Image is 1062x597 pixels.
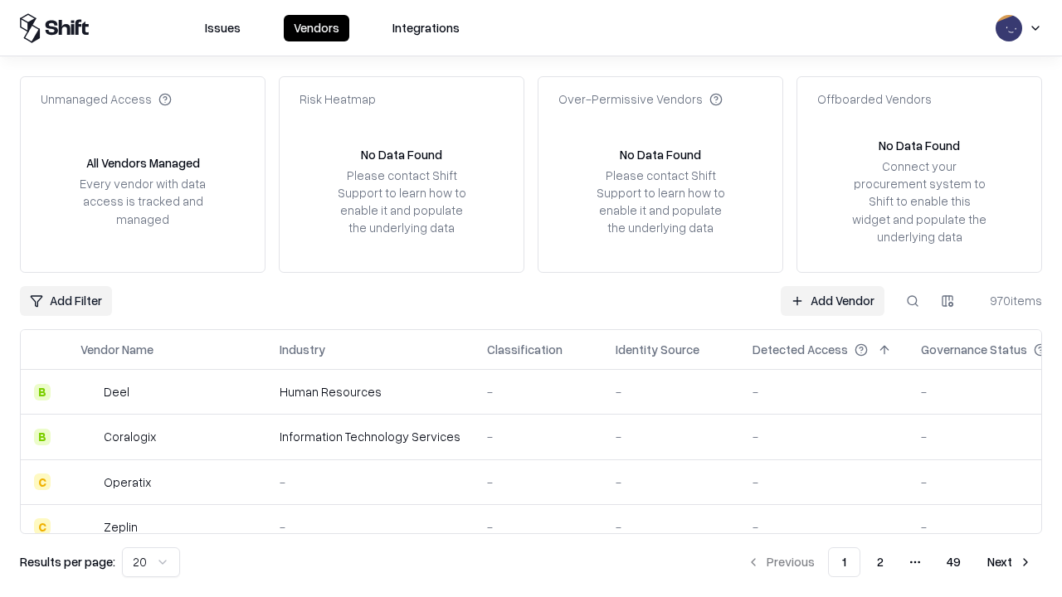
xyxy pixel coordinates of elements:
[616,518,726,536] div: -
[879,137,960,154] div: No Data Found
[977,547,1042,577] button: Next
[300,90,376,108] div: Risk Heatmap
[80,341,153,358] div: Vendor Name
[864,547,897,577] button: 2
[104,473,151,491] div: Operatix
[487,383,589,400] div: -
[86,154,200,172] div: All Vendors Managed
[382,15,470,41] button: Integrations
[976,292,1042,309] div: 970 items
[104,383,129,400] div: Deel
[104,518,138,536] div: Zeplin
[80,384,97,400] img: Deel
[487,428,589,445] div: -
[616,428,726,445] div: -
[933,547,974,577] button: 49
[34,429,51,445] div: B
[592,167,729,237] div: Please contact Shift Support to learn how to enable it and populate the underlying data
[284,15,349,41] button: Vendors
[558,90,723,108] div: Over-Permissive Vendors
[620,146,701,163] div: No Data Found
[753,383,894,400] div: -
[361,146,442,163] div: No Data Found
[333,167,470,237] div: Please contact Shift Support to learn how to enable it and populate the underlying data
[781,286,884,316] a: Add Vendor
[80,518,97,535] img: Zeplin
[817,90,932,108] div: Offboarded Vendors
[104,428,156,445] div: Coralogix
[280,341,325,358] div: Industry
[20,553,115,570] p: Results per page:
[487,518,589,536] div: -
[616,383,726,400] div: -
[850,158,988,245] div: Connect your procurement system to Shift to enable this widget and populate the underlying data
[80,473,97,490] img: Operatix
[753,473,894,491] div: -
[80,429,97,445] img: Coralogix
[280,383,460,400] div: Human Resources
[41,90,172,108] div: Unmanaged Access
[616,341,699,358] div: Identity Source
[616,473,726,491] div: -
[280,428,460,445] div: Information Technology Services
[753,341,848,358] div: Detected Access
[20,286,112,316] button: Add Filter
[195,15,251,41] button: Issues
[34,473,51,490] div: C
[487,341,563,358] div: Classification
[280,518,460,536] div: -
[753,518,894,536] div: -
[74,175,212,227] div: Every vendor with data access is tracked and managed
[921,341,1027,358] div: Governance Status
[828,547,860,577] button: 1
[280,473,460,491] div: -
[753,428,894,445] div: -
[487,473,589,491] div: -
[34,384,51,400] div: B
[34,518,51,535] div: C
[737,547,1042,577] nav: pagination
